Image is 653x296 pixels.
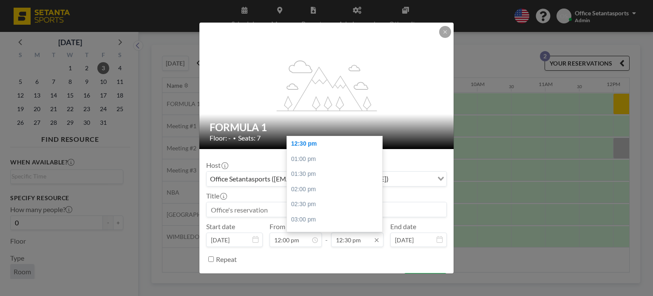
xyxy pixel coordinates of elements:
div: 03:30 pm [287,227,386,243]
span: - [325,225,328,244]
label: Title [206,192,226,200]
label: Host [206,161,227,170]
div: 03:00 pm [287,212,386,227]
input: Office's reservation [207,202,446,217]
div: 01:00 pm [287,152,386,167]
span: Floor: - [210,134,231,142]
div: 02:00 pm [287,182,386,197]
label: Start date [206,222,235,231]
span: Office Setantasports ([EMAIL_ADDRESS][DOMAIN_NAME]) [208,173,390,184]
g: flex-grow: 1.2; [277,60,377,111]
input: Search for option [391,173,432,184]
button: BOOK NOW [404,273,447,288]
div: 02:30 pm [287,197,386,212]
label: End date [390,222,416,231]
label: Repeat [216,255,237,264]
div: Search for option [207,172,446,186]
label: From [270,222,285,231]
span: • [233,135,236,141]
h2: FORMULA 1 [210,121,444,134]
div: 12:30 pm [287,136,386,152]
div: 01:30 pm [287,167,386,182]
span: Seats: 7 [238,134,261,142]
